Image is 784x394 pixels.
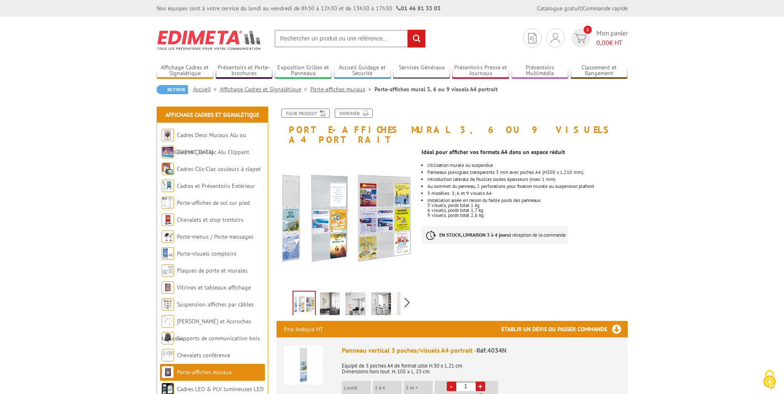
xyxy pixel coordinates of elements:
a: Chevalets conférence [177,351,230,359]
h3: Etablir un devis ou passer commande [501,321,628,337]
p: Prix indiqué HT [284,321,323,337]
input: rechercher [407,30,425,47]
a: Services Généraux [393,64,450,78]
div: | [537,4,628,12]
img: Panneau vertical 3 poches/visuels A4 portrait [284,346,323,385]
a: Présentoirs Presse et Journaux [452,64,509,78]
a: Imprimer [335,109,373,118]
a: [PERSON_NAME] et Accroches tableaux [162,318,251,342]
a: Affichage Cadres et Signalétique [157,64,214,78]
a: Commande rapide [583,5,628,12]
a: Exposition Grilles et Panneaux [275,64,332,78]
a: Chevalets et stop trottoirs [177,216,243,223]
img: Edimeta [157,25,262,55]
input: Rechercher un produit ou une référence... [274,30,426,47]
li: Au sommet du panneau, 2 perforations pour fixation murale ou suspension plafond [427,184,627,189]
img: Cadres Clic-Clac couleurs à clapet [162,163,174,175]
a: Accueil [193,85,220,93]
img: Porte-affiches de sol sur pied [162,197,174,209]
a: - [447,382,456,391]
img: devis rapide [574,33,586,43]
div: Nos équipes sont à votre service du lundi au vendredi de 8h30 à 12h30 et de 13h30 à 17h30 [157,4,441,12]
a: Accueil Guidage et Sécurité [334,64,391,78]
li: Introduction latérale de feuilles toutes épaisseurs (maxi 1 mm) [427,177,627,182]
p: Utilisation murale ou suspendue [427,163,627,168]
a: Cadres Deco Muraux Alu ou [GEOGRAPHIC_DATA] [162,131,246,156]
img: panneau_vertical_9_poches_visuels_a4_portrait_4094n.jpg [320,292,340,318]
p: 3 visuels, poids total 1 kg [427,203,627,208]
a: Cadres Clic-Clac couleurs à clapet [177,165,261,173]
img: Vitrines et tableaux affichage [162,281,174,294]
span: 0 [584,26,592,34]
a: + [476,382,485,391]
p: L'unité [344,385,371,391]
h1: Porte-affiches mural 3, 6 ou 9 visuels A4 portrait [270,109,634,145]
img: porte_affiches_muraux_4034n.jpg [276,149,416,288]
a: Cadres Clic-Clac Alu Clippant [177,148,249,156]
img: Porte-menus / Porte-messages [162,230,174,243]
img: Cookies (fenêtre modale) [759,369,780,390]
a: Vitrines et tableaux affichage [177,284,251,291]
img: Plaques de porte et murales [162,264,174,277]
a: Porte-affiches muraux [310,85,374,93]
img: panneau_vertical_9_poches_visuels_a4_portrait_4094n_2.jpg [371,292,391,318]
a: Fiche produit [281,109,330,118]
p: 6 visuels, poids total 1,7 kg [427,208,627,213]
li: Porte-affiches mural 3, 6 ou 9 visuels A4 portrait [374,85,498,93]
p: Installation aisée en raison du faible poids des panneaux. [427,198,627,203]
img: porte_affiches_muraux_4034n.jpg [293,292,315,317]
a: Affichage Cadres et Signalétique [220,85,310,93]
img: Chevalets et stop trottoirs [162,214,174,226]
img: devis rapide [528,33,536,43]
a: Porte-menus / Porte-messages [177,233,253,240]
span: Next [403,296,411,309]
a: Classement et Rangement [571,64,628,78]
a: Porte-affiches de sol sur pied [177,199,250,206]
a: Présentoirs Multimédia [512,64,569,78]
a: Retour [157,85,188,94]
button: Cookies (fenêtre modale) [755,366,784,394]
a: Supports de communication bois [177,335,260,342]
a: devis rapide 0 Mon panier 0,00€ HT [569,28,628,47]
p: 9 visuels, poids total 2,6 kg [427,213,627,218]
img: panneau_vertical_9_poches_visuels_a4_portrait_4094n_1.jpg [346,292,365,318]
span: € HT [596,38,628,47]
strong: EN STOCK, LIVRAISON 3 à 4 jours [439,232,509,238]
img: Suspension affiches par câbles [162,298,174,311]
img: devis rapide [551,33,560,43]
a: Suspension affiches par câbles [177,301,254,308]
a: Cadres LED & PLV lumineuses LED [177,385,264,393]
p: Idéal pour afficher vos formats A4 dans un espace réduit [422,150,627,154]
img: panneau_vertical_9_poches_visuels_a4_portrait_4094n_3.jpg [397,292,417,318]
a: Porte-affiches muraux [177,368,232,376]
div: Panneau vertical 3 poches/visuels A4 portrait - [342,346,620,355]
img: Cimaises et Accroches tableaux [162,315,174,328]
img: Porte-visuels comptoirs [162,247,174,260]
p: 2 à 4 [375,385,402,391]
p: à réception de la commande [422,226,568,244]
a: Plaques de porte et murales [177,267,248,274]
a: Porte-visuels comptoirs [177,250,236,257]
p: 3 modèles: 3, 6 et 9 visuels A4 [427,191,627,196]
span: Réf.4034N [477,346,507,354]
a: Affichage Cadres et Signalétique [165,111,259,119]
a: Catalogue gratuit [537,5,581,12]
img: Cadres Deco Muraux Alu ou Bois [162,129,174,141]
img: Cadres et Présentoirs Extérieur [162,180,174,192]
a: Présentoirs et Porte-brochures [216,64,273,78]
a: Cadres et Présentoirs Extérieur [177,182,255,190]
li: Panneaux plexiglass transparents 3 mm avec poches A4 (H300 x L 210 mm). [427,170,627,175]
strong: 01 46 81 33 03 [396,5,441,12]
span: 0,00 [596,38,609,47]
span: Mon panier [596,28,628,47]
p: 5 et + [406,385,433,391]
p: Equipé de 3 poches A4 de format utile H.30 x L.21 cm Dimensions hors tout: H. 105 x L. 23 cm [342,357,620,375]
